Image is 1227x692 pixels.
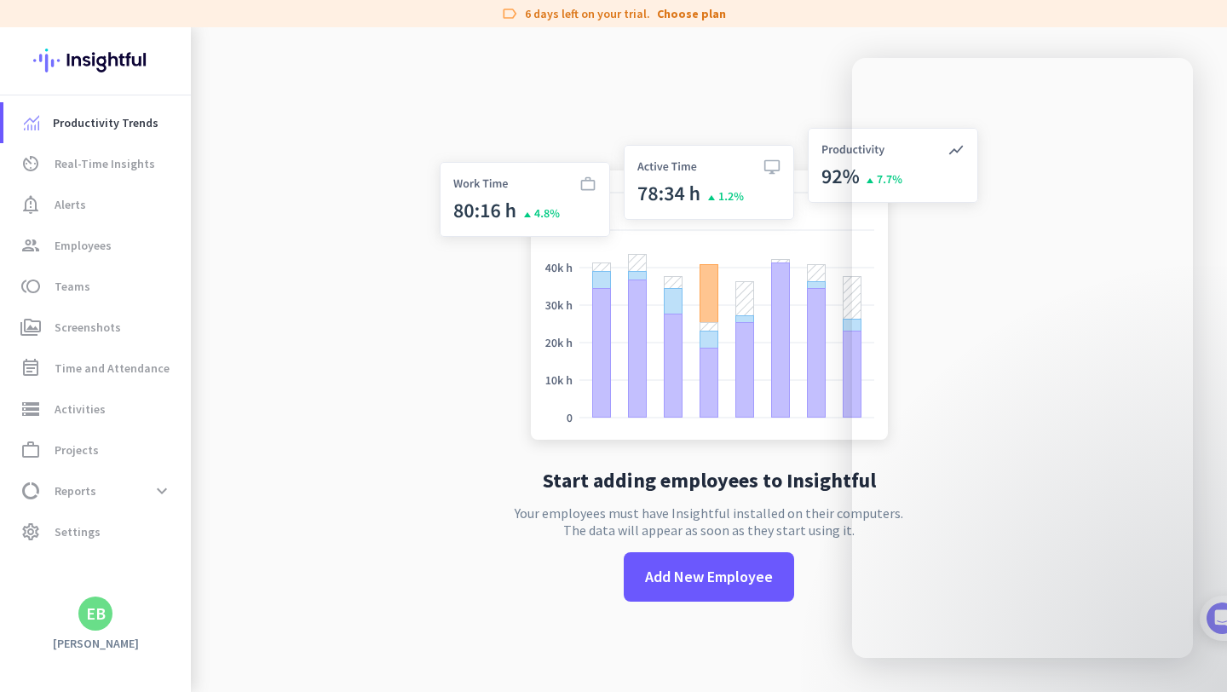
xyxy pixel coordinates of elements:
span: Reports [55,481,96,501]
i: event_note [20,358,41,378]
a: menu-itemProductivity Trends [3,102,191,143]
i: notification_important [20,194,41,215]
a: perm_mediaScreenshots [3,307,191,348]
a: work_outlineProjects [3,430,191,470]
span: Productivity Trends [53,112,158,133]
i: group [20,235,41,256]
img: Insightful logo [33,27,158,94]
a: tollTeams [3,266,191,307]
span: Add New Employee [645,566,773,588]
button: expand_more [147,476,177,506]
i: work_outline [20,440,41,460]
a: data_usageReportsexpand_more [3,470,191,511]
p: Your employees must have Insightful installed on their computers. The data will appear as soon as... [515,505,903,539]
span: Activities [55,399,106,419]
span: Teams [55,276,90,297]
h2: Start adding employees to Insightful [543,470,876,491]
i: storage [20,399,41,419]
a: av_timerReal-Time Insights [3,143,191,184]
span: Employees [55,235,112,256]
i: settings [20,522,41,542]
i: data_usage [20,481,41,501]
a: storageActivities [3,389,191,430]
iframe: Intercom live chat [852,58,1193,658]
i: label [501,5,518,22]
i: perm_media [20,317,41,337]
a: notification_importantAlerts [3,184,191,225]
span: Projects [55,440,99,460]
img: no-search-results [427,118,991,457]
span: Time and Attendance [55,358,170,378]
a: groupEmployees [3,225,191,266]
a: settingsSettings [3,511,191,552]
div: EB [86,605,106,622]
a: Choose plan [657,5,726,22]
img: menu-item [24,115,39,130]
button: Add New Employee [624,552,794,602]
span: Real-Time Insights [55,153,155,174]
span: Screenshots [55,317,121,337]
span: Settings [55,522,101,542]
i: toll [20,276,41,297]
a: event_noteTime and Attendance [3,348,191,389]
span: Alerts [55,194,86,215]
i: av_timer [20,153,41,174]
